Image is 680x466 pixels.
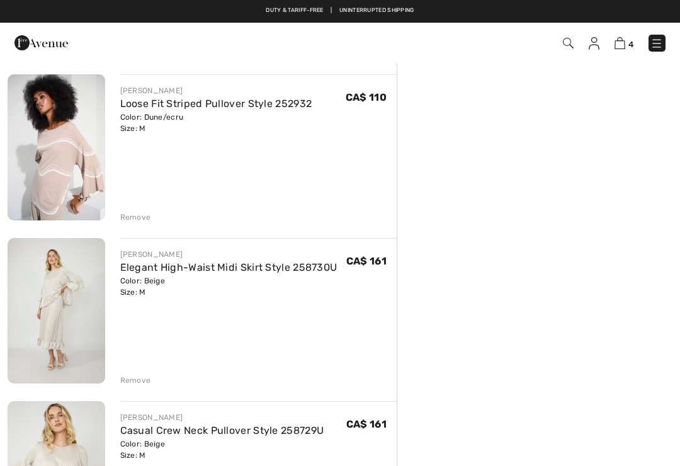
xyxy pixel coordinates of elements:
[628,40,633,49] span: 4
[120,261,337,273] a: Elegant High-Waist Midi Skirt Style 258730U
[615,35,633,50] a: 4
[120,275,337,298] div: Color: Beige Size: M
[120,85,312,96] div: [PERSON_NAME]
[346,91,387,103] span: CA$ 110
[8,74,105,220] img: Loose Fit Striped Pullover Style 252932
[346,255,387,267] span: CA$ 161
[14,30,68,55] img: 1ère Avenue
[120,249,337,260] div: [PERSON_NAME]
[589,37,599,50] img: My Info
[120,412,324,423] div: [PERSON_NAME]
[120,212,151,223] div: Remove
[120,424,324,436] a: Casual Crew Neck Pullover Style 258729U
[14,36,68,48] a: 1ère Avenue
[120,438,324,461] div: Color: Beige Size: M
[650,37,663,50] img: Menu
[8,238,105,384] img: Elegant High-Waist Midi Skirt Style 258730U
[563,38,574,48] img: Search
[615,37,625,49] img: Shopping Bag
[346,418,387,430] span: CA$ 161
[120,111,312,134] div: Color: Dune/ecru Size: M
[120,375,151,386] div: Remove
[120,98,312,110] a: Loose Fit Striped Pullover Style 252932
